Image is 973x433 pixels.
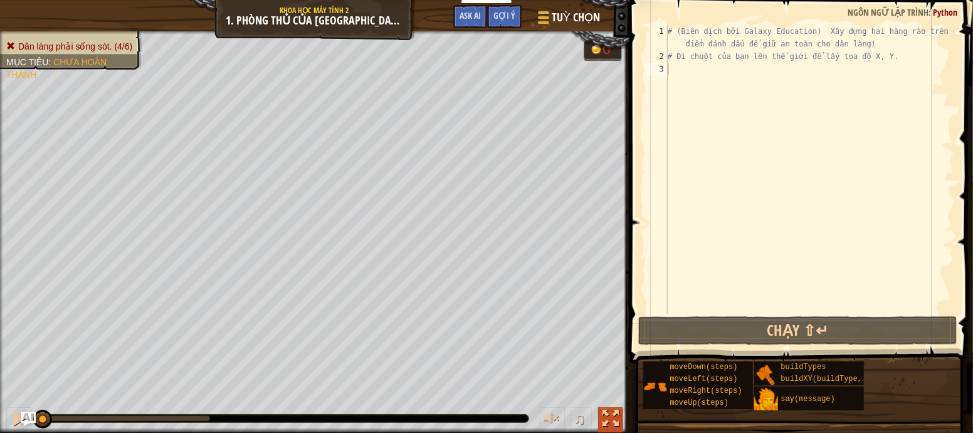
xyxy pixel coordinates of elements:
[6,40,132,53] li: Dân làng phải sống sót.
[670,375,738,383] span: moveLeft(steps)
[460,9,481,21] span: Ask AI
[643,375,667,398] img: portrait.png
[933,6,957,18] span: Python
[754,388,778,412] img: portrait.png
[781,395,835,404] span: say(message)
[781,375,890,383] span: buildXY(buildType, x, y)
[493,9,515,21] span: Gợi ý
[584,39,622,61] div: Team 'humans' has 0 gold.
[647,50,668,63] div: 2
[754,363,778,387] img: portrait.png
[781,363,826,372] span: buildTypes
[6,57,107,80] span: Chưa hoàn thành
[647,25,668,50] div: 1
[48,57,53,67] span: :
[670,363,738,372] span: moveDown(steps)
[6,407,31,433] button: Ctrl + P: Pause
[18,41,132,51] span: Dân làng phải sống sót. (4/6)
[21,412,36,427] button: Ask AI
[6,57,48,67] span: Mục tiêu
[598,407,623,433] button: Bật tắt chế độ toàn màn hình
[528,5,607,35] button: Tuỳ chọn
[453,5,487,28] button: Ask AI
[928,6,933,18] span: :
[603,43,616,56] div: 0
[574,409,586,428] span: ♫
[848,6,928,18] span: Ngôn ngữ lập trình
[540,407,565,433] button: Tùy chỉnh âm lượng
[638,316,957,345] button: Chạy ⇧↵
[571,407,592,433] button: ♫
[552,9,600,26] span: Tuỳ chọn
[670,387,742,395] span: moveRight(steps)
[647,63,668,75] div: 3
[670,398,729,407] span: moveUp(steps)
